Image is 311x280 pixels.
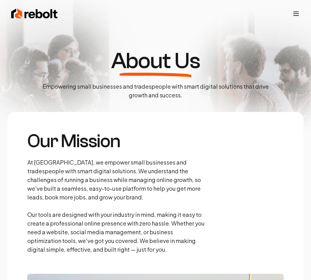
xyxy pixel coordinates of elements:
[292,10,300,17] button: Toggle mobile menu
[27,158,207,254] p: At [GEOGRAPHIC_DATA], we empower small businesses and tradespeople with smart digital solutions. ...
[37,82,274,100] p: Empowering small businesses and tradespeople with smart digital solutions that drive growth and s...
[27,132,207,151] h3: Our Mission
[11,7,58,20] img: Rebolt Logo
[111,50,200,72] h1: About Us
